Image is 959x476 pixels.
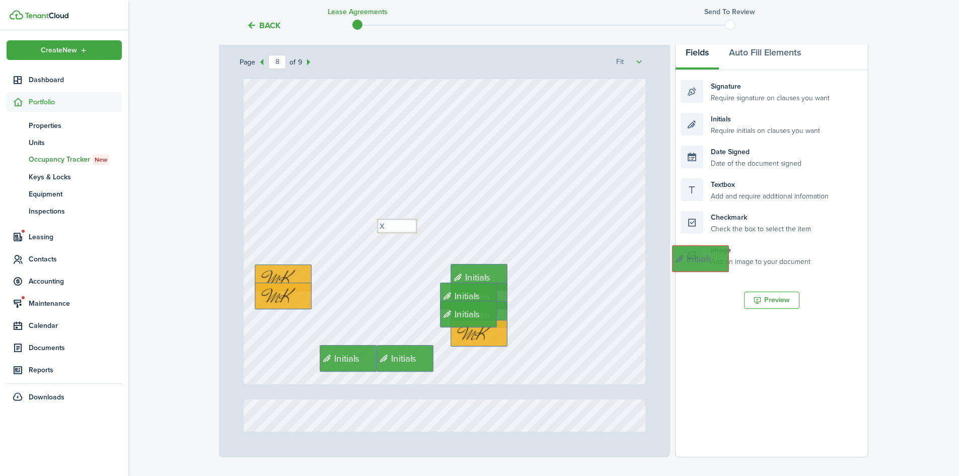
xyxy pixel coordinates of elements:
div: Randal Stokes's Initials [377,345,433,372]
span: Downloads [29,392,64,402]
img: initials [255,265,311,291]
div: My Initials [255,264,312,291]
div: Randal Stokes's Initials [440,283,497,309]
span: Leasing [29,232,122,242]
img: initials [451,320,506,346]
span: Portfolio [29,97,122,107]
span: 9 [296,57,302,67]
span: Units [29,138,122,148]
span: Inspections [29,206,122,217]
span: Calendar [29,320,122,331]
img: TenantCloud [10,10,23,20]
button: Back [247,20,280,31]
button: Auto Fill Elements [719,40,811,70]
button: Fields [676,40,719,70]
img: initials [255,283,311,309]
span: New [95,155,107,164]
div: My Initials [255,283,312,309]
span: Reports [29,365,122,375]
a: Inspections [7,202,122,220]
span: Initials [455,289,480,303]
span: Initials [687,252,712,266]
a: Equipment [7,185,122,202]
a: Keys & Locks [7,168,122,185]
h3: Send to review [704,7,755,17]
div: My Initials [451,320,507,347]
span: Occupancy Tracker [29,154,122,165]
span: Create New [41,47,77,54]
div: My Textbox [377,219,417,233]
span: Contacts [29,254,122,264]
span: Properties [29,120,122,131]
span: Accounting [29,276,122,287]
div: Randal Stokes's Initials [672,245,729,272]
a: Units [7,134,122,151]
div: Randal Stokes's Initials [451,301,507,328]
textarea: x [377,219,417,233]
a: Occupancy TrackerNew [7,151,122,168]
span: Keys & Locks [29,172,122,182]
a: Reports [7,360,122,380]
div: Randal Stokes's Initials [451,264,507,291]
span: Initials [334,351,360,365]
button: Preview [744,292,799,309]
div: Page of [240,55,315,69]
span: Initials [455,307,481,321]
span: Documents [29,343,122,353]
span: Maintenance [29,298,122,309]
h3: Lease Agreements [328,7,388,17]
a: Dashboard [7,70,122,90]
span: Initials [391,351,417,365]
div: Randal Stokes's Initials [320,345,377,372]
button: Open menu [7,40,122,60]
span: Dashboard [29,75,122,85]
div: Randal Stokes's Initials [451,283,507,309]
img: TenantCloud [25,13,68,19]
span: Initials [465,270,491,284]
a: Properties [7,117,122,134]
div: Randal Stokes's Initials [440,301,497,327]
span: Equipment [29,189,122,199]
